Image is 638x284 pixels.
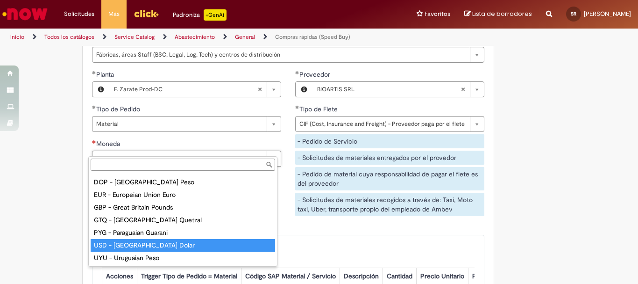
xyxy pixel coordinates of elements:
[91,226,275,239] div: PYG - Paraguaian Guarani
[91,176,275,189] div: DOP - [GEOGRAPHIC_DATA] Peso
[91,252,275,264] div: UYU - Uruguaian Peso
[91,201,275,214] div: GBP - Great Britain Pounds
[89,173,277,266] ul: Moneda
[91,189,275,201] div: EUR - Europeian Union Euro
[91,214,275,226] div: GTQ - [GEOGRAPHIC_DATA] Quetzal
[91,239,275,252] div: USD - [GEOGRAPHIC_DATA] Dolar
